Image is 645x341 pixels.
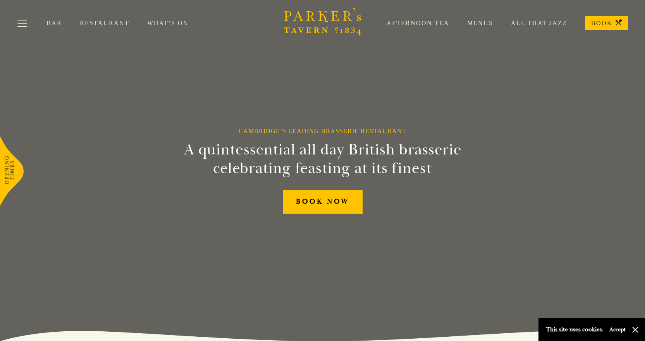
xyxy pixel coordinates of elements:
[146,141,499,178] h2: A quintessential all day British brasserie celebrating feasting at its finest
[546,324,604,335] p: This site uses cookies.
[283,190,363,214] a: BOOK NOW
[631,326,639,334] button: Close and accept
[239,127,406,135] h1: Cambridge’s Leading Brasserie Restaurant
[609,326,626,333] button: Accept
